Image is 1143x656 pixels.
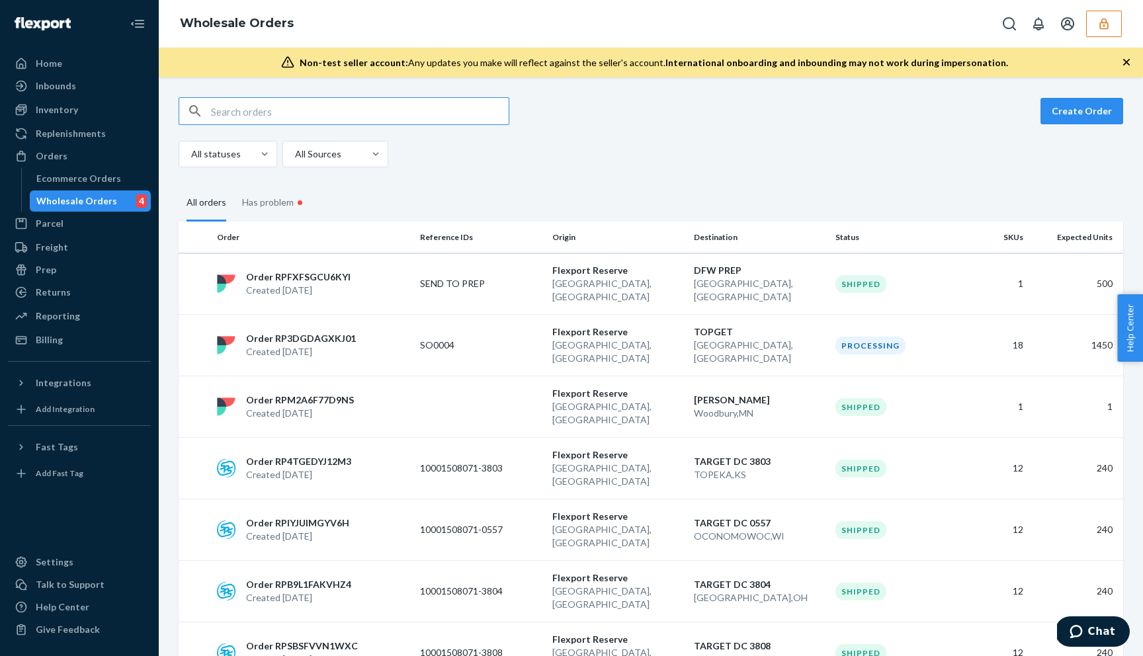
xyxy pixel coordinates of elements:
a: Parcel [8,213,151,234]
a: Returns [8,282,151,303]
p: Created [DATE] [246,468,351,481]
div: Freight [36,241,68,254]
a: Ecommerce Orders [30,168,151,189]
ol: breadcrumbs [169,5,304,43]
button: Help Center [1117,294,1143,362]
p: Flexport Reserve [552,387,683,400]
td: 500 [1029,253,1123,315]
p: [GEOGRAPHIC_DATA] , OH [694,591,825,604]
input: All Sources [294,147,295,161]
th: Origin [547,222,689,253]
p: Created [DATE] [246,530,349,543]
p: TOPEKA , KS [694,468,825,481]
a: Inventory [8,99,151,120]
p: TARGET DC 3804 [694,578,825,591]
td: 240 [1029,499,1123,561]
span: Non-test seller account: [300,57,408,68]
div: Give Feedback [36,623,100,636]
a: Add Fast Tag [8,463,151,484]
div: Prep [36,263,56,276]
p: [GEOGRAPHIC_DATA] , [GEOGRAPHIC_DATA] [552,400,683,427]
a: Settings [8,552,151,573]
p: Order RPIYJUIMGYV6H [246,516,349,530]
div: Shipped [835,275,886,293]
div: Home [36,57,62,70]
td: 12 [962,438,1029,499]
p: Order RPFXFSGCU6KYI [246,270,351,284]
div: Replenishments [36,127,106,140]
div: Has problem [242,183,306,222]
button: Integrations [8,372,151,393]
a: Billing [8,329,151,350]
div: Shipped [835,398,886,416]
p: Created [DATE] [246,345,356,358]
p: [GEOGRAPHIC_DATA] , [GEOGRAPHIC_DATA] [552,523,683,550]
p: Created [DATE] [246,284,351,297]
p: [GEOGRAPHIC_DATA] , [GEOGRAPHIC_DATA] [694,339,825,365]
div: Parcel [36,217,63,230]
p: [PERSON_NAME] [694,393,825,407]
div: Settings [36,555,73,569]
p: DFW PREP [694,264,825,277]
p: TOPGET [694,325,825,339]
p: 10001508071-3803 [420,462,526,475]
td: 12 [962,561,1029,622]
a: Wholesale Orders4 [30,190,151,212]
button: Fast Tags [8,436,151,458]
td: 240 [1029,438,1123,499]
div: Returns [36,286,71,299]
button: Close Navigation [124,11,151,37]
p: Flexport Reserve [552,448,683,462]
iframe: Opens a widget where you can chat to one of our agents [1057,616,1130,649]
a: Orders [8,145,151,167]
div: Inventory [36,103,78,116]
div: • [294,194,306,211]
p: TARGET DC 3803 [694,455,825,468]
input: All statuses [190,147,191,161]
img: sps-commerce logo [217,582,235,600]
button: Create Order [1040,98,1123,124]
img: flexport logo [217,336,235,354]
td: 240 [1029,561,1123,622]
p: Created [DATE] [246,591,351,604]
p: Flexport Reserve [552,510,683,523]
button: Open account menu [1054,11,1081,37]
div: Billing [36,333,63,347]
div: Shipped [835,460,886,477]
p: Created [DATE] [246,407,354,420]
p: [GEOGRAPHIC_DATA] , [GEOGRAPHIC_DATA] [552,585,683,611]
p: Order RP4TGEDYJ12M3 [246,455,351,468]
div: Any updates you make will reflect against the seller's account. [300,56,1008,69]
th: SKUs [962,222,1029,253]
p: 10001508071-0557 [420,523,526,536]
p: Order RPSBSFVVN1WXC [246,639,358,653]
span: International onboarding and inbounding may not work during impersonation. [665,57,1008,68]
th: Destination [689,222,830,253]
div: All orders [187,185,226,222]
a: Reporting [8,306,151,327]
img: sps-commerce logo [217,459,235,477]
div: Ecommerce Orders [36,172,121,185]
th: Status [830,222,962,253]
button: Talk to Support [8,574,151,595]
p: Flexport Reserve [552,325,683,339]
div: Shipped [835,583,886,600]
td: 1450 [1029,315,1123,376]
img: flexport logo [217,274,235,293]
p: SEND TO PREP [420,277,526,290]
div: Integrations [36,376,91,389]
p: [GEOGRAPHIC_DATA] , [GEOGRAPHIC_DATA] [552,462,683,488]
p: Flexport Reserve [552,264,683,277]
img: sps-commerce logo [217,520,235,539]
p: TARGET DC 0557 [694,516,825,530]
div: Processing [835,337,906,354]
button: Give Feedback [8,619,151,640]
td: 18 [962,315,1029,376]
p: [GEOGRAPHIC_DATA] , [GEOGRAPHIC_DATA] [552,277,683,304]
a: Freight [8,237,151,258]
div: Add Integration [36,403,95,415]
p: TARGET DC 3808 [694,639,825,653]
div: Talk to Support [36,578,105,591]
